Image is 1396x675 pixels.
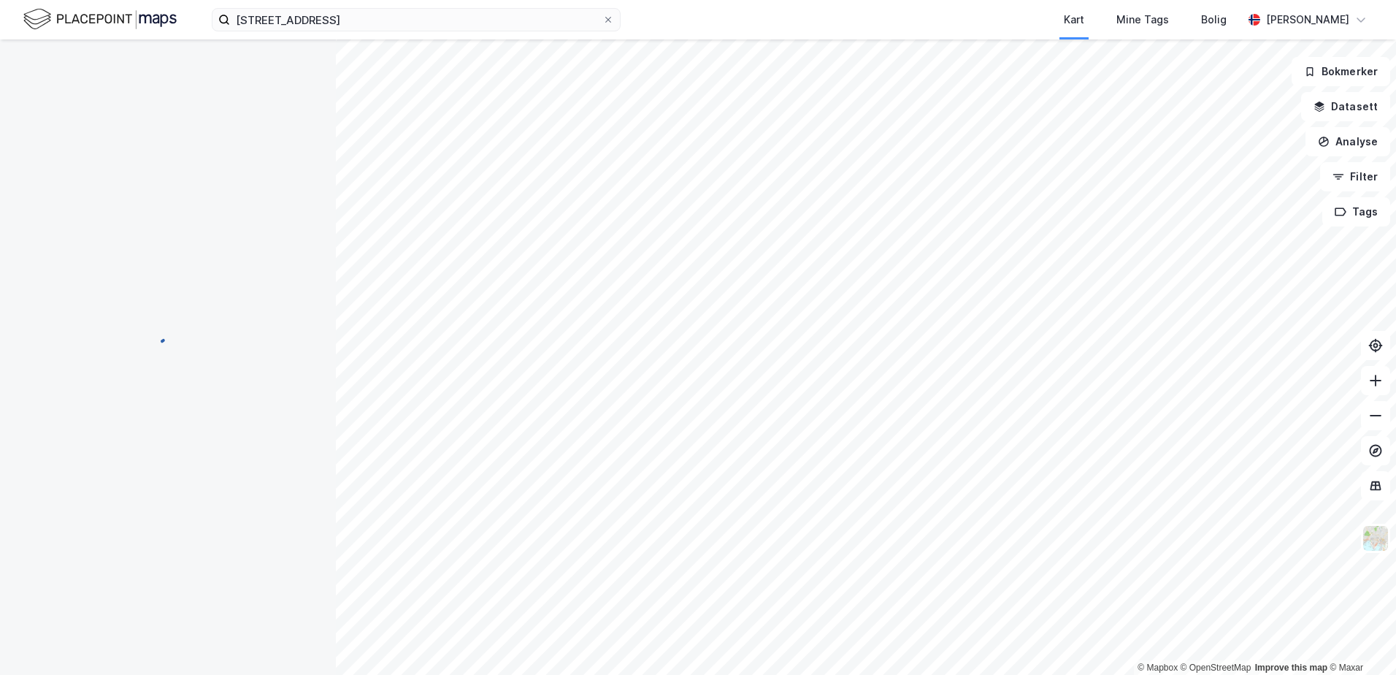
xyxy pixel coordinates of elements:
[1320,162,1390,191] button: Filter
[1116,11,1169,28] div: Mine Tags
[1323,605,1396,675] iframe: Chat Widget
[1292,57,1390,86] button: Bokmerker
[1322,197,1390,226] button: Tags
[1064,11,1084,28] div: Kart
[1255,663,1327,673] a: Improve this map
[156,337,180,360] img: spinner.a6d8c91a73a9ac5275cf975e30b51cfb.svg
[1301,92,1390,121] button: Datasett
[1201,11,1227,28] div: Bolig
[230,9,602,31] input: Søk på adresse, matrikkel, gårdeiere, leietakere eller personer
[1181,663,1251,673] a: OpenStreetMap
[1138,663,1178,673] a: Mapbox
[1266,11,1349,28] div: [PERSON_NAME]
[1362,525,1389,552] img: Z
[23,7,177,32] img: logo.f888ab2527a4732fd821a326f86c7f29.svg
[1305,127,1390,156] button: Analyse
[1323,605,1396,675] div: Kontrollprogram for chat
